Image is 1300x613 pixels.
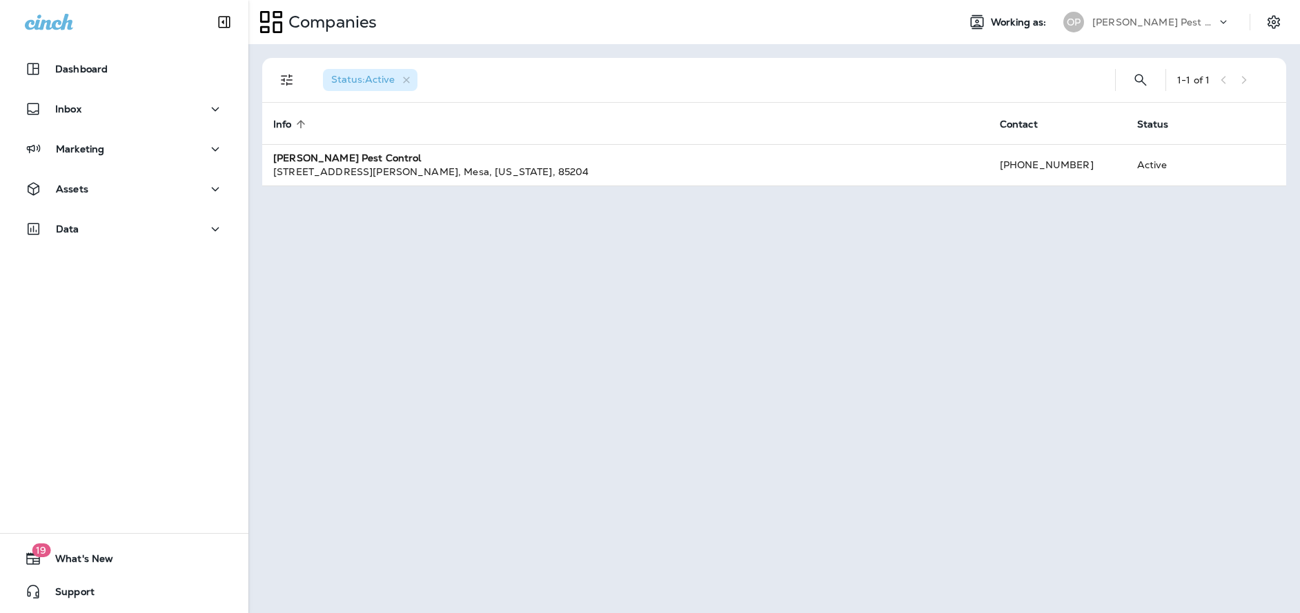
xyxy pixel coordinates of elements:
button: Filters [273,66,301,94]
td: Active [1126,144,1214,185]
p: Dashboard [55,63,108,74]
div: Status:Active [323,69,417,91]
span: Info [273,118,310,130]
span: 19 [32,543,50,557]
p: Inbox [55,103,81,114]
p: Companies [283,12,377,32]
button: Data [14,215,235,243]
span: Working as: [991,17,1050,28]
div: OP [1063,12,1084,32]
button: Inbox [14,95,235,123]
button: Search Companies [1127,66,1154,94]
button: Marketing [14,135,235,163]
span: Contact [1000,118,1056,130]
span: Status : Active [331,73,395,86]
button: Support [14,578,235,605]
button: 19What's New [14,545,235,572]
p: Marketing [56,143,104,154]
span: What's New [41,553,113,570]
div: 1 - 1 of 1 [1177,74,1210,86]
button: Settings [1261,10,1286,34]
span: Status [1137,118,1187,130]
span: Status [1137,119,1169,130]
button: Assets [14,175,235,203]
p: Data [56,223,79,234]
span: Contact [1000,119,1038,130]
p: Assets [56,183,88,194]
p: [PERSON_NAME] Pest Control [1092,17,1217,28]
button: Collapse Sidebar [205,8,244,36]
button: Dashboard [14,55,235,83]
span: Support [41,586,95,603]
td: [PHONE_NUMBER] [989,144,1126,185]
strong: [PERSON_NAME] Pest Control [273,152,422,164]
div: [STREET_ADDRESS][PERSON_NAME] , Mesa , [US_STATE] , 85204 [273,165,978,179]
span: Info [273,119,292,130]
